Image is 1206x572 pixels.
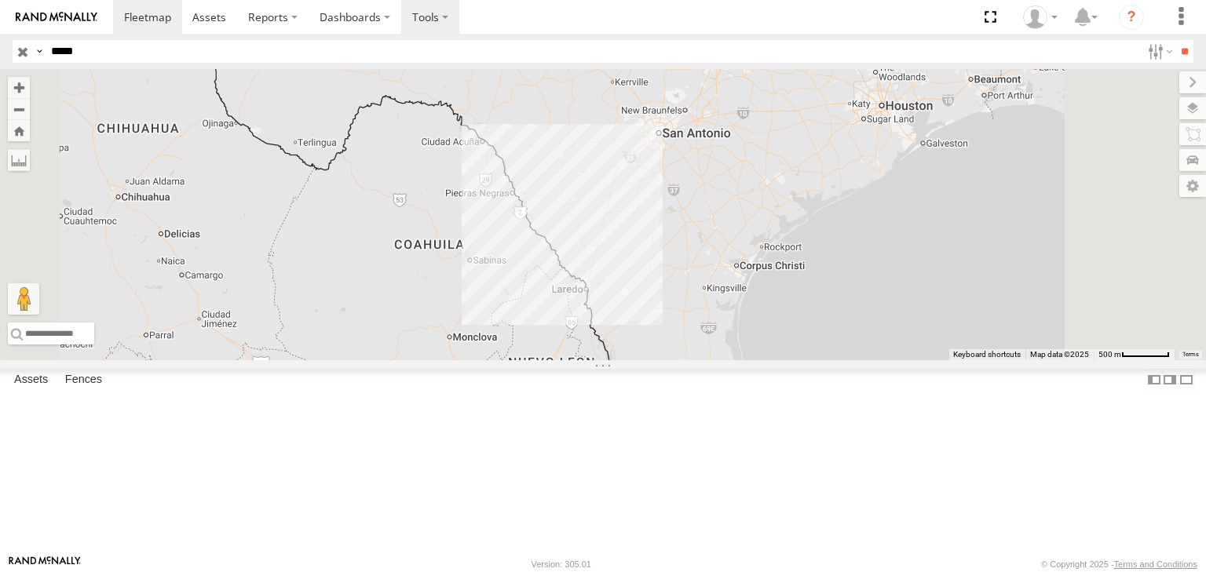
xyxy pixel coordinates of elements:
button: Drag Pegman onto the map to open Street View [8,283,39,315]
label: Map Settings [1179,175,1206,197]
div: Alfonso Garay [1018,5,1063,29]
label: Dock Summary Table to the Left [1146,369,1162,392]
a: Terms [1182,352,1199,358]
div: Version: 305.01 [532,559,591,569]
label: Hide Summary Table [1179,369,1194,392]
label: Measure [8,149,30,171]
label: Dock Summary Table to the Right [1162,369,1178,392]
button: Zoom Home [8,120,30,141]
button: Map Scale: 500 m per 58 pixels [1094,349,1175,360]
div: © Copyright 2025 - [1041,559,1197,569]
button: Zoom out [8,98,30,120]
a: Visit our Website [9,556,81,572]
button: Keyboard shortcuts [953,349,1021,360]
span: 500 m [1098,350,1121,359]
i: ? [1119,5,1144,30]
label: Assets [6,369,56,391]
label: Search Filter Options [1142,40,1175,63]
img: rand-logo.svg [16,12,97,23]
span: Map data ©2025 [1030,350,1089,359]
button: Zoom in [8,77,30,98]
label: Search Query [33,40,46,63]
label: Fences [57,369,110,391]
a: Terms and Conditions [1114,559,1197,569]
